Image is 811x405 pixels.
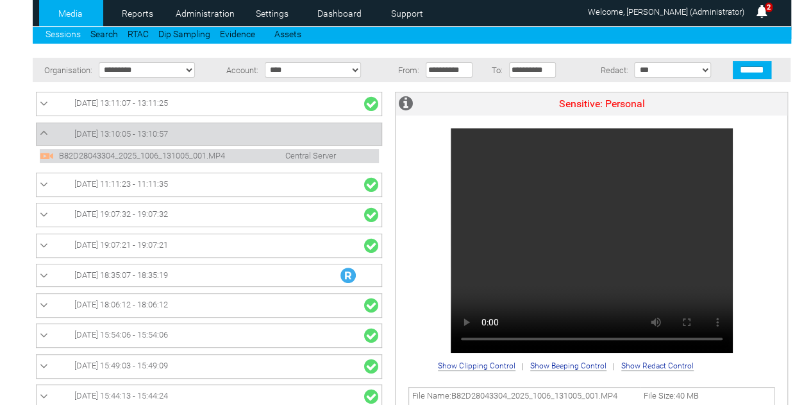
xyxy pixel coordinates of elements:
[40,207,378,223] a: [DATE] 19:07:32 - 19:07:32
[621,361,694,371] span: Show Redact Control
[40,268,378,283] a: [DATE] 18:35:07 - 18:35:19
[451,391,617,401] span: B82D28043304_2025_1006_131005_001.MP4
[128,29,149,39] a: RTAC
[40,126,378,142] a: [DATE] 13:10:05 - 13:10:57
[530,361,606,371] span: Show Beeping Control
[409,387,640,404] td: File Name:
[74,240,168,250] span: [DATE] 19:07:21 - 19:07:21
[174,4,236,23] a: Administration
[416,92,787,116] td: Sensitive: Personal
[40,388,378,405] a: [DATE] 15:44:13 - 15:44:24
[274,29,301,39] a: Assets
[40,149,54,163] img: video24_pre.svg
[640,387,774,404] td: File Size:
[588,7,744,17] span: Welcome, [PERSON_NAME] (Administrator)
[40,150,342,160] a: B82D28043304_2025_1006_131005_001.MP4 Central Server
[74,300,168,309] span: [DATE] 18:06:12 - 18:06:12
[40,327,378,344] a: [DATE] 15:54:06 - 15:54:06
[676,391,699,401] span: 40 MB
[220,29,255,39] a: Evidence
[253,151,342,160] span: Central Server
[217,58,262,82] td: Account:
[485,58,506,82] td: To:
[39,4,101,23] a: Media
[74,330,168,340] span: [DATE] 15:54:06 - 15:54:06
[46,29,81,39] a: Sessions
[74,361,168,370] span: [DATE] 15:49:03 - 15:49:09
[40,237,378,254] a: [DATE] 19:07:21 - 19:07:21
[241,4,303,23] a: Settings
[40,297,378,314] a: [DATE] 18:06:12 - 18:06:12
[106,4,169,23] a: Reports
[522,361,524,371] span: |
[33,58,96,82] td: Organisation:
[74,129,168,139] span: [DATE] 13:10:05 - 13:10:57
[74,98,168,108] span: [DATE] 13:11:07 - 13:11:25
[56,151,251,160] span: B82D28043304_2025_1006_131005_001.MP4
[568,58,631,82] td: Redact:
[74,179,168,189] span: [DATE] 11:11:23 - 11:11:35
[438,361,515,371] span: Show Clipping Control
[90,29,118,39] a: Search
[74,270,168,280] span: [DATE] 18:35:07 - 18:35:19
[40,96,378,112] a: [DATE] 13:11:07 - 13:11:25
[754,4,769,19] img: bell25.png
[40,177,378,193] a: [DATE] 11:11:23 - 11:11:35
[308,4,371,23] a: Dashboard
[158,29,210,39] a: Dip Sampling
[40,358,378,375] a: [DATE] 15:49:03 - 15:49:09
[74,391,168,401] span: [DATE] 15:44:13 - 15:44:24
[613,361,615,371] span: |
[765,3,773,12] span: 2
[340,268,356,283] img: R_Indication.svg
[390,58,423,82] td: From:
[376,4,438,23] a: Support
[74,209,168,219] span: [DATE] 19:07:32 - 19:07:32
